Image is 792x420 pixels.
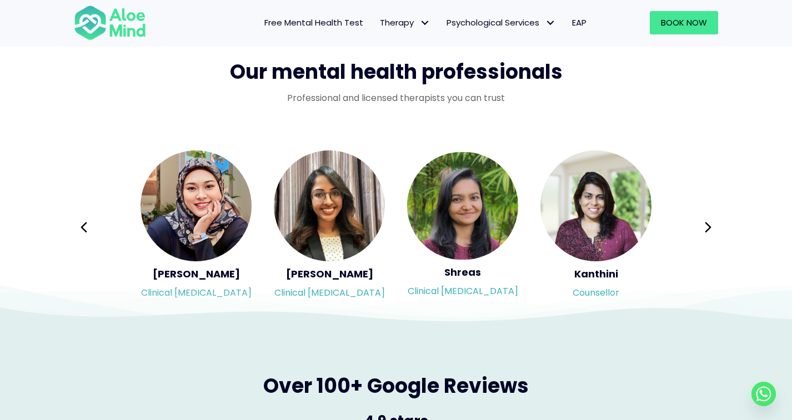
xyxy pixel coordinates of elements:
span: Over 100+ Google Reviews [263,372,529,400]
h5: [PERSON_NAME] [141,267,252,281]
span: Psychological Services [447,17,555,28]
span: Therapy [380,17,430,28]
img: <h5>Shreas</h5><p>Clinical Psychologist</p> [407,152,518,260]
a: TherapyTherapy: submenu [372,11,438,34]
span: Book Now [661,17,707,28]
h5: Kanthini [540,267,651,281]
nav: Menu [161,11,595,34]
h5: [PERSON_NAME] [274,267,385,281]
div: Slide 4 of 3 [274,149,385,306]
a: <h5>Kanthini</h5><p>Counsellor</p> KanthiniCounsellor [540,150,651,305]
img: <h5>Kanthini</h5><p>Counsellor</p> [540,150,651,261]
span: Therapy: submenu [417,15,433,31]
div: Slide 6 of 3 [540,149,651,306]
h5: Shreas [407,265,518,279]
a: Whatsapp [751,382,776,406]
a: <h5>Yasmin</h5><p>Clinical Psychologist</p> [PERSON_NAME]Clinical [MEDICAL_DATA] [141,150,252,305]
a: EAP [564,11,595,34]
a: <h5>Anita</h5><p>Clinical Psychologist</p> [PERSON_NAME]Clinical [MEDICAL_DATA] [274,150,385,305]
a: Book Now [650,11,718,34]
span: EAP [572,17,587,28]
a: Free Mental Health Test [256,11,372,34]
p: Professional and licensed therapists you can trust [74,92,718,104]
img: <h5>Yasmin</h5><p>Clinical Psychologist</p> [141,150,252,261]
span: Psychological Services: submenu [542,15,558,31]
img: Aloe mind Logo [74,4,146,41]
a: <h5>Shreas</h5><p>Clinical Psychologist</p> ShreasClinical [MEDICAL_DATA] [407,152,518,303]
div: Slide 5 of 3 [407,149,518,306]
a: Psychological ServicesPsychological Services: submenu [438,11,564,34]
div: Slide 3 of 3 [141,149,252,306]
span: Free Mental Health Test [264,17,363,28]
img: <h5>Anita</h5><p>Clinical Psychologist</p> [274,150,385,261]
span: Our mental health professionals [230,58,563,86]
